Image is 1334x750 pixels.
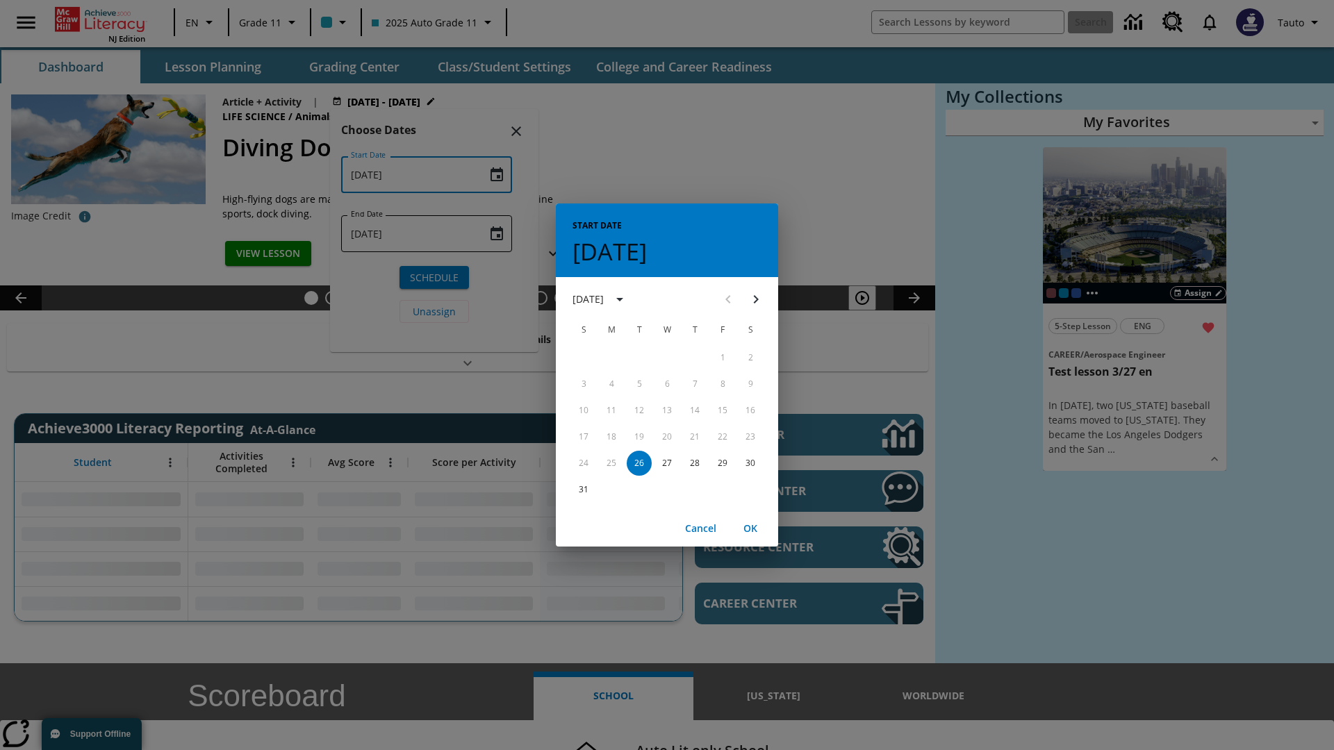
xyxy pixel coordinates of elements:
[738,451,763,476] button: 30
[11,11,471,26] body: Maximum 600 characters Press Escape to exit toolbar Press Alt + F10 to reach toolbar
[682,316,707,344] span: Thursday
[742,285,770,313] button: Next month
[599,316,624,344] span: Monday
[571,316,596,344] span: Sunday
[627,316,652,344] span: Tuesday
[573,237,647,266] h4: [DATE]
[573,292,604,306] div: [DATE]
[573,215,622,237] span: Start Date
[678,516,723,542] button: Cancel
[571,477,596,502] button: 31
[608,287,632,311] button: calendar view is open, switch to year view
[654,451,680,476] button: 27
[710,451,735,476] button: 29
[627,451,652,476] button: 26
[654,316,680,344] span: Wednesday
[682,451,707,476] button: 28
[710,316,735,344] span: Friday
[738,316,763,344] span: Saturday
[728,516,773,542] button: OK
